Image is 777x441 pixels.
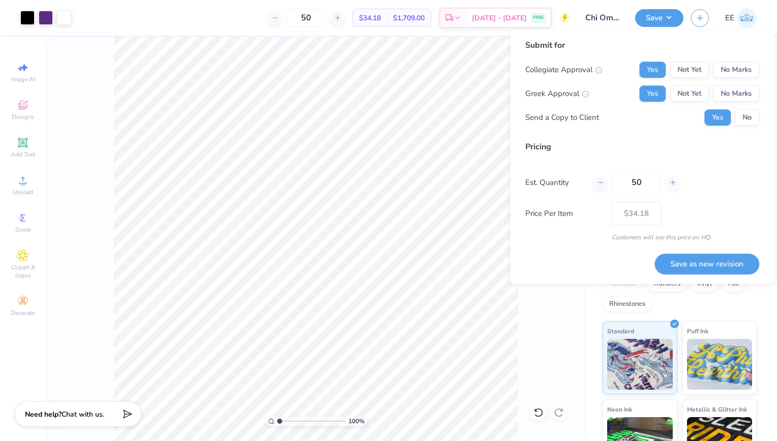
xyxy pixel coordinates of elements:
button: Not Yet [670,61,709,78]
span: Neon Ink [607,404,632,415]
div: Greek Approval [525,88,589,100]
button: No Marks [713,61,759,78]
span: Metallic & Glitter Ink [687,404,747,415]
span: Decorate [11,309,35,317]
div: Customers will see this price on HQ. [525,233,759,242]
button: No [735,109,759,125]
a: EE [725,8,757,28]
span: Puff Ink [687,326,708,336]
span: $1,709.00 [393,13,425,23]
button: Save as new revision [654,254,759,274]
div: Pricing [525,141,759,153]
button: Save [635,9,683,27]
span: FREE [533,14,544,21]
div: Rhinestones [603,297,652,312]
span: Designs [12,113,34,121]
button: Yes [704,109,731,125]
img: Standard [607,339,673,390]
span: Standard [607,326,634,336]
button: Yes [639,61,666,78]
button: No Marks [713,85,759,102]
input: Untitled Design [578,8,627,28]
img: Ella Eskridge [737,8,757,28]
label: Price Per Item [525,208,604,219]
strong: Need help? [25,409,62,419]
span: Image AI [11,75,35,83]
span: EE [725,12,734,24]
span: $34.18 [359,13,381,23]
span: Chat with us. [62,409,104,419]
button: Yes [639,85,666,102]
input: – – [612,171,661,194]
span: Add Text [11,150,35,159]
span: [DATE] - [DATE] [472,13,527,23]
span: Greek [15,226,31,234]
span: 100 % [348,417,365,426]
div: Send a Copy to Client [525,112,599,123]
span: Upload [13,188,33,196]
span: Clipart & logos [5,263,41,279]
button: Not Yet [670,85,709,102]
div: Collegiate Approval [525,64,602,76]
label: Est. Quantity [525,177,586,188]
div: Submit for [525,39,759,51]
img: Puff Ink [687,339,753,390]
input: – – [286,9,326,27]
